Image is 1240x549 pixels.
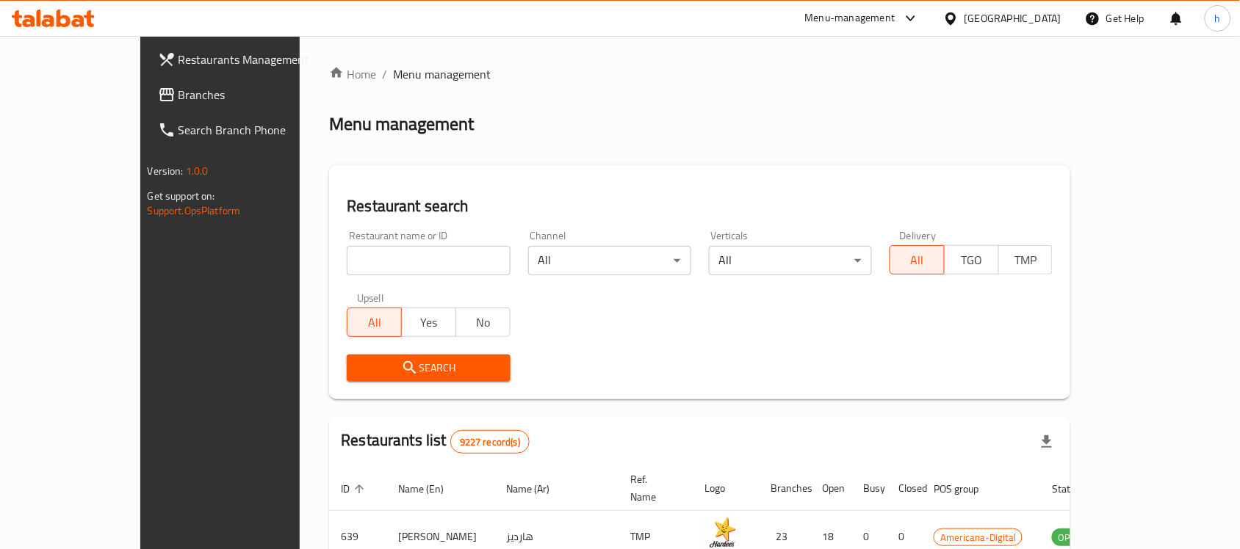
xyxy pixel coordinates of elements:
div: All [528,246,691,275]
button: TGO [944,245,999,274]
label: Upsell [357,293,384,303]
button: Search [347,355,510,382]
span: Search [358,359,498,377]
button: Yes [401,308,456,337]
span: Status [1052,480,1100,498]
span: 1.0.0 [186,161,209,181]
a: Home [329,65,376,83]
span: 9227 record(s) [451,435,529,449]
span: POS group [934,480,998,498]
span: TMP [1005,250,1048,271]
div: [GEOGRAPHIC_DATA] [965,10,1061,26]
button: All [347,308,402,337]
th: Open [810,466,851,511]
span: Version: [148,161,184,181]
th: Logo [693,466,759,511]
span: Ref. Name [630,470,675,506]
th: Busy [851,466,887,511]
span: ID [341,480,369,498]
a: Restaurants Management [146,42,347,77]
span: h [1215,10,1221,26]
div: Total records count [450,430,530,454]
a: Branches [146,77,347,112]
nav: breadcrumb [329,65,1070,83]
span: Yes [408,312,450,333]
div: Export file [1029,424,1064,459]
span: TGO [951,250,993,271]
span: Search Branch Phone [179,121,336,139]
span: Name (Ar) [506,480,569,498]
button: All [890,245,945,274]
span: All [896,250,939,271]
span: OPEN [1052,529,1088,546]
button: TMP [998,245,1053,274]
div: OPEN [1052,528,1088,546]
span: Restaurants Management [179,51,336,68]
label: Delivery [900,230,937,241]
th: Closed [887,466,922,511]
span: No [462,312,505,333]
span: Americana-Digital [934,529,1022,546]
th: Branches [759,466,810,511]
span: All [353,312,396,333]
h2: Menu management [329,112,474,136]
span: Menu management [393,65,491,83]
li: / [382,65,387,83]
button: No [455,308,511,337]
div: All [709,246,872,275]
a: Search Branch Phone [146,112,347,148]
span: Name (En) [398,480,463,498]
div: Menu-management [805,10,895,27]
h2: Restaurant search [347,195,1053,217]
input: Search for restaurant name or ID.. [347,246,510,275]
span: Get support on: [148,186,215,206]
h2: Restaurants list [341,429,530,454]
span: Branches [179,86,336,103]
a: Support.OpsPlatform [148,201,241,220]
